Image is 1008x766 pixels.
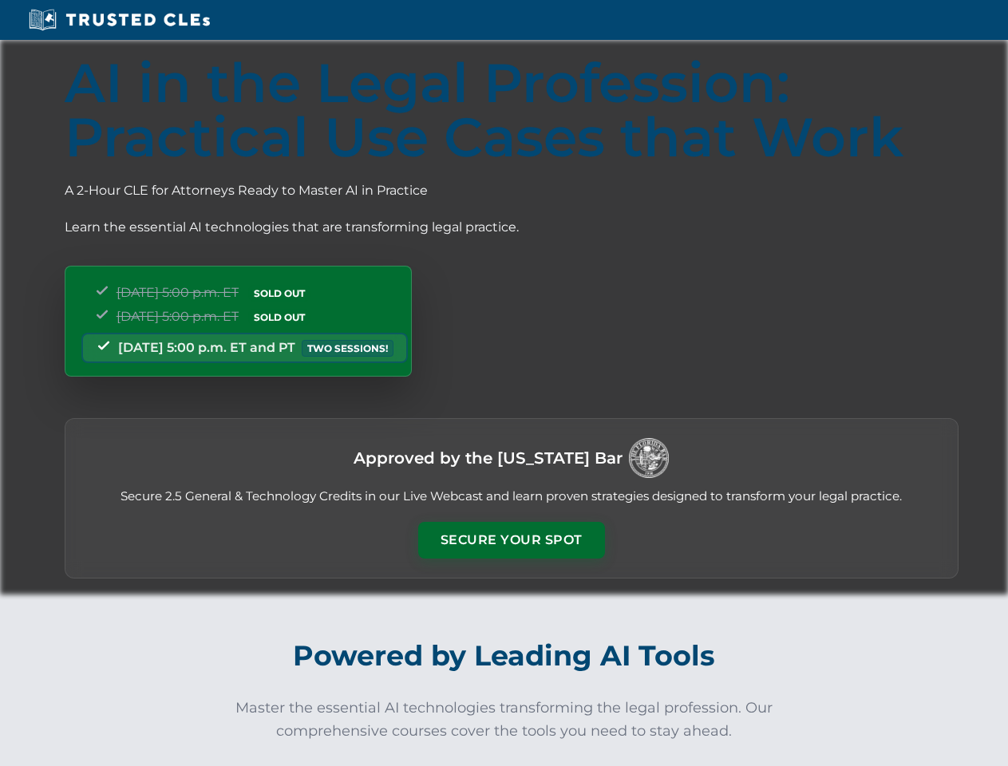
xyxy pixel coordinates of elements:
[62,628,947,684] h2: Powered by Leading AI Tools
[418,522,605,559] button: Secure Your Spot
[248,309,310,326] span: SOLD OUT
[354,444,623,472] h3: Approved by the [US_STATE] Bar
[65,56,959,164] h1: AI in the Legal Profession: Practical Use Cases that Work
[24,8,215,32] img: Trusted CLEs
[117,285,239,300] span: [DATE] 5:00 p.m. ET
[225,697,784,743] p: Master the essential AI technologies transforming the legal profession. Our comprehensive courses...
[629,438,669,478] img: Logo
[65,217,959,238] p: Learn the essential AI technologies that are transforming legal practice.
[248,285,310,302] span: SOLD OUT
[85,488,939,506] p: Secure 2.5 General & Technology Credits in our Live Webcast and learn proven strategies designed ...
[117,309,239,324] span: [DATE] 5:00 p.m. ET
[65,180,959,201] p: A 2-Hour CLE for Attorneys Ready to Master AI in Practice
